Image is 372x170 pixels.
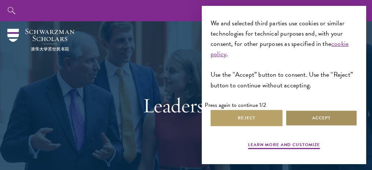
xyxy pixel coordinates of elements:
[285,110,357,126] button: Accept
[211,18,357,90] div: We and selected third parties use cookies or similar technologies for technical purposes and, wit...
[7,29,74,51] img: Schwarzman Scholars
[59,93,313,118] h1: Leadership
[205,102,363,108] div: Press again to continue 1/2
[248,141,320,150] button: Learn more and customize
[211,110,282,126] button: Reject
[211,39,349,59] a: cookie policy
